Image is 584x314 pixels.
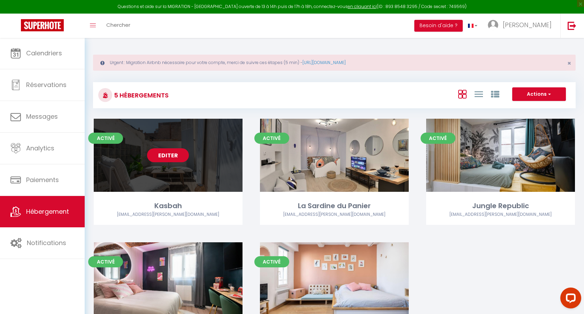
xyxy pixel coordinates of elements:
span: Hébergement [26,207,69,216]
img: Super Booking [21,19,64,31]
span: × [567,59,571,68]
div: La Sardine du Panier [260,201,409,211]
img: ... [488,20,498,30]
a: Vue en Box [458,88,467,100]
span: [PERSON_NAME] [503,21,552,29]
span: Activé [254,133,289,144]
div: Airbnb [260,211,409,218]
div: Airbnb [94,211,243,218]
a: Editer [313,148,355,162]
div: Urgent : Migration Airbnb nécessaire pour votre compte, merci de suivre ces étapes (5 min) - [93,55,576,71]
img: logout [568,21,576,30]
a: [URL][DOMAIN_NAME] [302,60,346,65]
a: Vue en Liste [475,88,483,100]
a: Chercher [101,14,136,38]
div: Airbnb [426,211,575,218]
a: Editer [313,272,355,286]
div: Kasbah [94,201,243,211]
span: Calendriers [26,49,62,57]
button: Close [567,60,571,66]
iframe: LiveChat chat widget [555,285,584,314]
button: Besoin d'aide ? [414,20,463,32]
span: Chercher [106,21,130,29]
span: Activé [88,133,123,144]
a: Editer [479,148,521,162]
a: Editer [147,272,189,286]
a: Editer [147,148,189,162]
span: Activé [254,256,289,267]
a: ... [PERSON_NAME] [483,14,560,38]
div: Jungle Republic [426,201,575,211]
span: Paiements [26,175,59,184]
a: Vue par Groupe [491,88,499,100]
span: Messages [26,112,58,121]
span: Analytics [26,144,54,152]
span: Activé [88,256,123,267]
span: Activé [421,133,455,144]
a: en cliquant ici [348,3,377,9]
span: Notifications [27,238,66,247]
span: Réservations [26,80,67,89]
button: Actions [512,87,566,101]
h3: 5 Hébergements [112,87,169,103]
